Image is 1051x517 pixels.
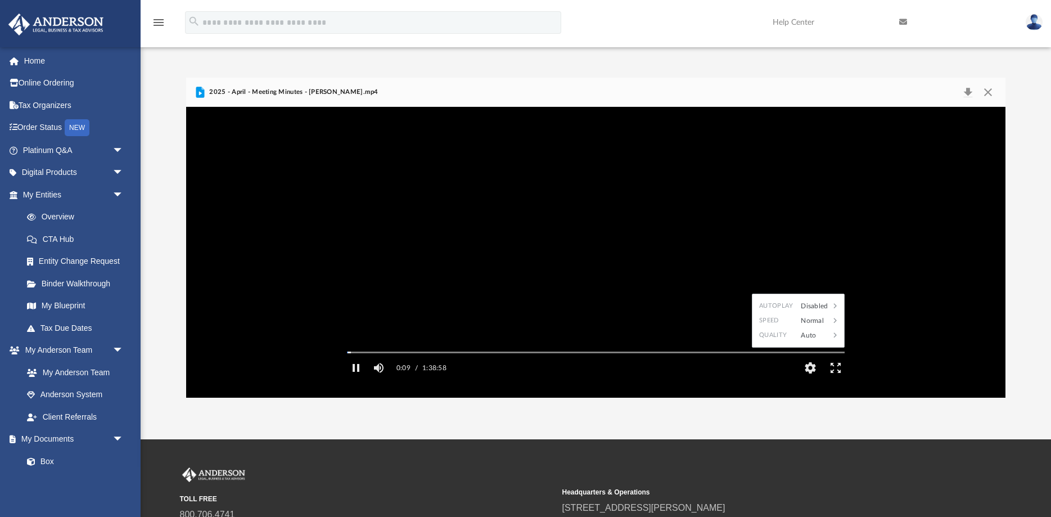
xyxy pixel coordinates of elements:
a: [STREET_ADDRESS][PERSON_NAME] [562,503,725,512]
a: My Blueprint [16,295,135,317]
div: Preview [186,78,1005,398]
label: 1:38:58 [422,357,446,379]
a: Online Ordering [8,72,141,95]
div: NEW [65,119,89,136]
button: Download [958,84,978,100]
div: Quality [757,328,795,343]
span: arrow_drop_down [112,428,135,451]
a: Tax Due Dates [16,317,141,339]
div: Autoplay [757,299,795,313]
a: Tax Organizers [8,94,141,116]
span: arrow_drop_down [112,183,135,206]
div: Speed [757,313,795,328]
button: Close [978,84,998,100]
a: Binder Walkthrough [16,272,141,295]
a: CTA Hub [16,228,141,250]
a: Digital Productsarrow_drop_down [8,161,141,184]
a: Overview [16,206,141,228]
button: Pause [344,357,369,379]
button: Settings [797,357,823,379]
span: / [415,357,418,379]
a: Anderson System [16,384,135,406]
label: 0:09 [396,357,411,379]
a: My Documentsarrow_drop_down [8,428,135,451]
span: arrow_drop_down [112,339,135,362]
small: TOLL FREE [180,494,554,504]
div: File preview [186,107,1005,397]
a: Entity Change Request [16,250,141,273]
div: Disabled [795,299,830,313]
small: Headquarters & Operations [562,487,937,497]
img: Anderson Advisors Platinum Portal [5,14,107,35]
button: Mute [369,357,389,379]
img: User Pic [1026,14,1043,30]
div: Normal [795,313,830,328]
a: My Anderson Teamarrow_drop_down [8,339,135,362]
i: search [188,15,200,28]
span: arrow_drop_down [112,161,135,185]
a: Client Referrals [16,406,135,428]
a: menu [152,21,165,29]
span: arrow_drop_down [112,139,135,162]
div: Media Slider [338,348,854,357]
a: Platinum Q&Aarrow_drop_down [8,139,141,161]
img: Anderson Advisors Platinum Portal [180,467,247,482]
a: Home [8,50,141,72]
button: Enter fullscreen [823,357,848,379]
a: Order StatusNEW [8,116,141,140]
a: My Anderson Team [16,361,129,384]
span: 2025 - April - Meeting Minutes - [PERSON_NAME].mp4 [207,87,378,97]
div: Auto [795,328,830,343]
a: My Entitiesarrow_drop_down [8,183,141,206]
a: Box [16,450,129,473]
a: Meeting Minutes [16,473,135,495]
i: menu [152,16,165,29]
